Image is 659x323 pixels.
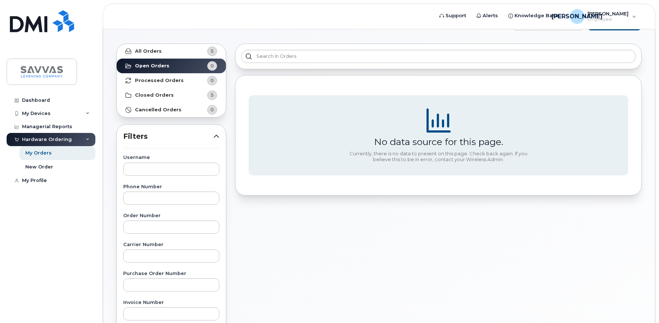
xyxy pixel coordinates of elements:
[210,62,214,69] span: 0
[241,50,636,63] input: Search in orders
[117,44,226,59] a: All Orders5
[123,155,219,160] label: Username
[135,63,169,69] strong: Open Orders
[123,214,219,218] label: Order Number
[123,131,213,142] span: Filters
[503,8,564,23] a: Knowledge Base
[210,48,214,55] span: 5
[587,16,629,22] span: Employee
[627,291,653,318] iframe: Messenger Launcher
[552,12,603,21] span: [PERSON_NAME]
[471,8,503,23] a: Alerts
[117,88,226,103] a: Closed Orders5
[135,48,162,54] strong: All Orders
[123,242,219,247] label: Carrier Number
[123,185,219,189] label: Phone Number
[565,9,641,24] div: Jacqi Argenbright
[483,12,498,19] span: Alerts
[117,59,226,73] a: Open Orders0
[210,77,214,84] span: 0
[434,8,471,23] a: Support
[117,73,226,88] a: Processed Orders0
[123,271,219,276] label: Purchase Order Number
[374,136,503,147] div: No data source for this page.
[135,78,184,83] strong: Processed Orders
[210,92,214,99] span: 5
[135,92,174,98] strong: Closed Orders
[446,12,466,19] span: Support
[347,151,530,162] div: Currently, there is no data to present on this page. Check back again. If you believe this to be ...
[515,12,559,19] span: Knowledge Base
[135,107,182,113] strong: Cancelled Orders
[117,103,226,117] a: Cancelled Orders0
[587,11,629,16] span: [PERSON_NAME]
[210,106,214,113] span: 0
[123,300,219,305] label: Invoice Number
